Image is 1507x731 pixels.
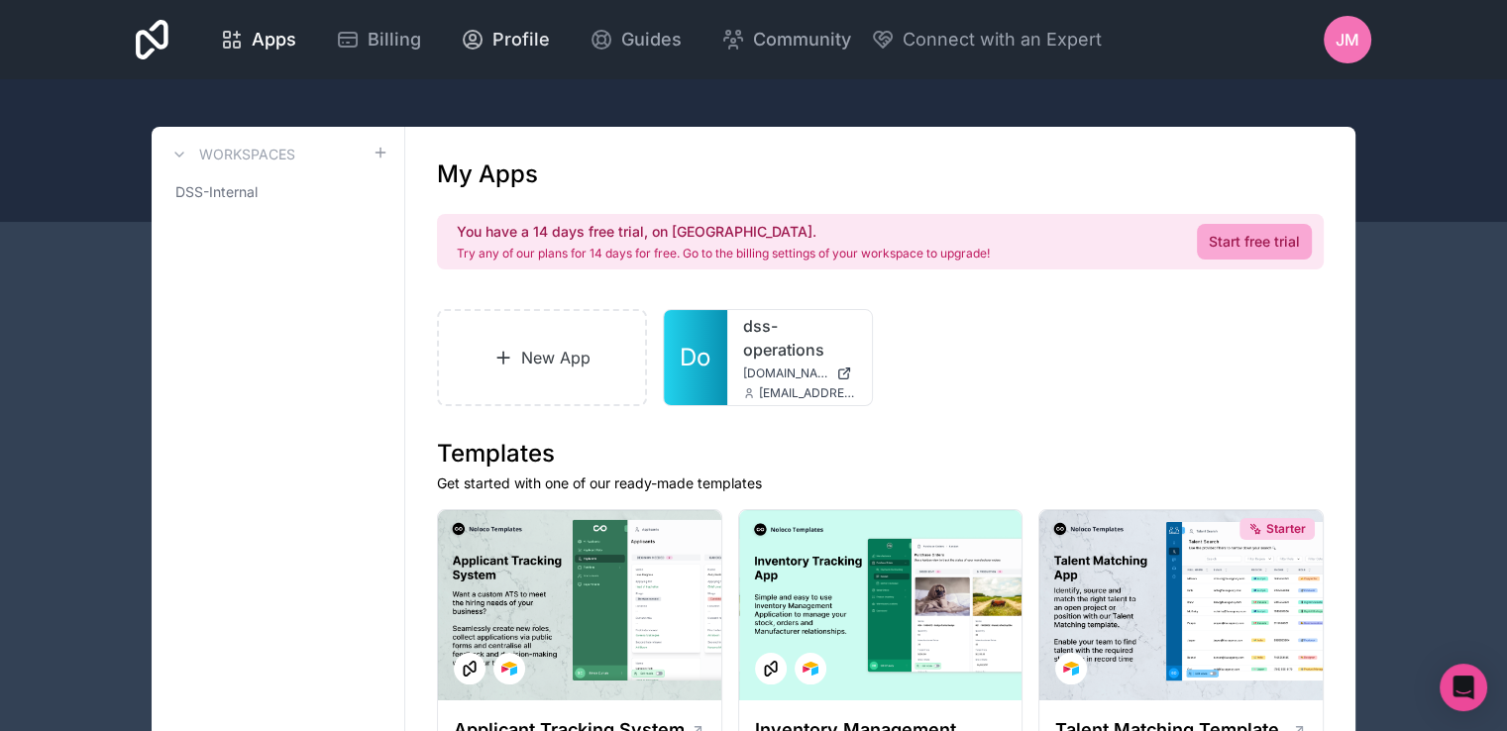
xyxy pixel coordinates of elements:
[743,365,856,381] a: [DOMAIN_NAME]
[199,145,295,164] h3: Workspaces
[621,26,682,53] span: Guides
[743,314,856,362] a: dss-operations
[501,661,517,677] img: Airtable Logo
[457,222,990,242] h2: You have a 14 days free trial, on [GEOGRAPHIC_DATA].
[1063,661,1079,677] img: Airtable Logo
[445,18,566,61] a: Profile
[743,365,828,381] span: [DOMAIN_NAME]
[320,18,437,61] a: Billing
[167,174,388,210] a: DSS-Internal
[368,26,421,53] span: Billing
[457,246,990,261] p: Try any of our plans for 14 days for free. Go to the billing settings of your workspace to upgrade!
[753,26,851,53] span: Community
[1266,521,1306,537] span: Starter
[252,26,296,53] span: Apps
[167,143,295,166] a: Workspaces
[803,661,818,677] img: Airtable Logo
[175,182,258,202] span: DSS-Internal
[759,385,856,401] span: [EMAIL_ADDRESS][DOMAIN_NAME]
[903,26,1102,53] span: Connect with an Expert
[664,310,727,405] a: Do
[1197,224,1312,260] a: Start free trial
[680,342,710,373] span: Do
[574,18,698,61] a: Guides
[871,26,1102,53] button: Connect with an Expert
[1336,28,1359,52] span: JM
[1440,664,1487,711] div: Open Intercom Messenger
[437,438,1324,470] h1: Templates
[437,473,1324,493] p: Get started with one of our ready-made templates
[204,18,312,61] a: Apps
[437,309,647,406] a: New App
[492,26,550,53] span: Profile
[705,18,867,61] a: Community
[437,158,538,190] h1: My Apps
